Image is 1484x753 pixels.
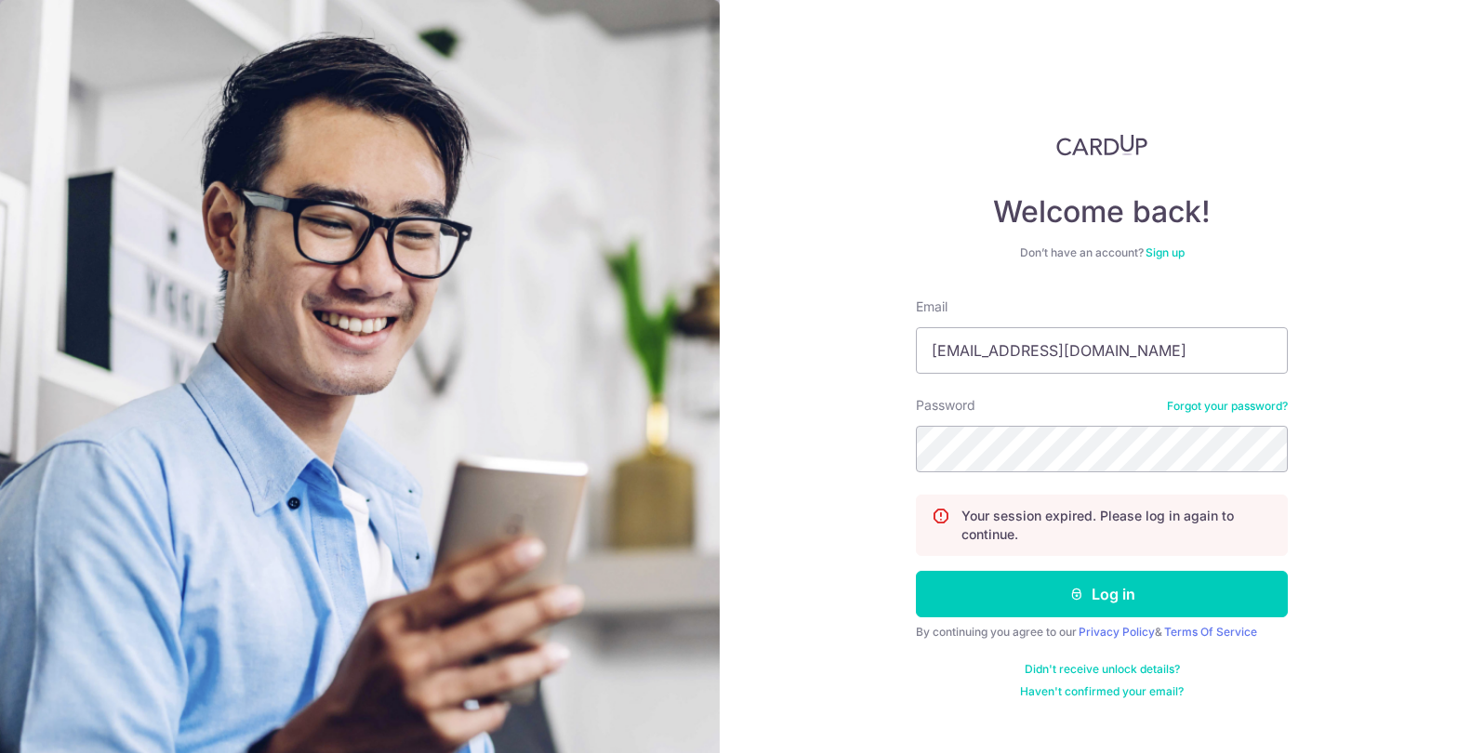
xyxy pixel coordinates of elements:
[916,245,1288,260] div: Don’t have an account?
[916,571,1288,617] button: Log in
[1146,245,1185,259] a: Sign up
[1079,625,1155,639] a: Privacy Policy
[1164,625,1257,639] a: Terms Of Service
[961,507,1272,544] p: Your session expired. Please log in again to continue.
[1025,662,1180,677] a: Didn't receive unlock details?
[916,297,947,316] label: Email
[916,396,975,415] label: Password
[1020,684,1184,699] a: Haven't confirmed your email?
[1167,399,1288,414] a: Forgot your password?
[916,327,1288,374] input: Enter your Email
[916,625,1288,640] div: By continuing you agree to our &
[916,193,1288,231] h4: Welcome back!
[1056,134,1147,156] img: CardUp Logo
